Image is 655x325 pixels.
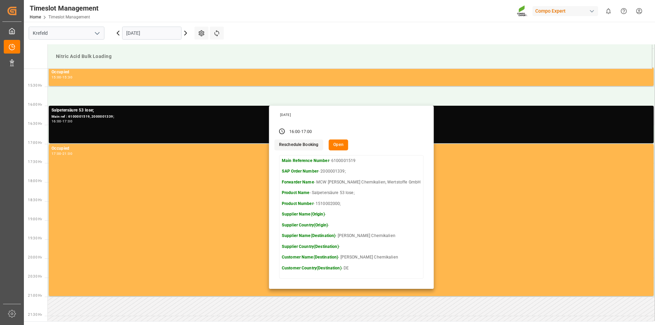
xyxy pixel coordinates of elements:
[53,50,646,63] div: Nitric Acid Bulk Loading
[282,179,421,186] p: - MCW [PERSON_NAME] Chemikalien, Wertstoffe GmbH
[282,233,335,238] strong: Supplier Name(Destination)
[616,3,631,19] button: Help Center
[30,3,99,13] div: Timeslot Management
[52,120,61,123] div: 16:00
[282,244,339,249] strong: Supplier Country(Destination)
[601,3,616,19] button: show 0 new notifications
[92,28,102,39] button: open menu
[62,120,72,123] div: 17:00
[52,107,651,114] div: Salpetersäure 53 lose;
[329,139,348,150] button: Open
[28,275,42,278] span: 20:30 Hr
[28,141,42,145] span: 17:00 Hr
[29,27,104,40] input: Type to search/select
[282,211,421,218] p: -
[30,15,41,19] a: Home
[28,103,42,106] span: 16:00 Hr
[282,223,328,227] strong: Supplier Country(Origin)
[61,76,62,79] div: -
[28,179,42,183] span: 18:00 Hr
[282,265,421,271] p: - DE
[282,190,310,195] strong: Product Name
[282,212,325,217] strong: Supplier Name(Origin)
[52,152,61,155] div: 17:00
[28,294,42,297] span: 21:00 Hr
[28,217,42,221] span: 19:00 Hr
[282,222,421,228] p: -
[28,122,42,125] span: 16:30 Hr
[278,113,424,117] div: [DATE]
[282,190,421,196] p: - Salpetersäure 53 lose;
[282,254,421,261] p: - [PERSON_NAME] Chemikalien
[282,168,421,175] p: - 2000001339;
[62,76,72,79] div: 15:30
[52,114,651,120] div: Main ref : 6100001519, 2000001339;
[282,266,341,270] strong: Customer Country(Destination)
[282,255,338,260] strong: Customer Name(Destination)
[282,169,318,174] strong: SAP Order Number
[282,244,421,250] p: -
[289,129,300,135] div: 16:00
[301,129,312,135] div: 17:00
[28,84,42,87] span: 15:30 Hr
[61,120,62,123] div: -
[28,313,42,316] span: 21:30 Hr
[274,139,323,150] button: Reschedule Booking
[62,152,72,155] div: 21:00
[61,152,62,155] div: -
[517,5,528,17] img: Screenshot%202023-09-29%20at%2010.02.21.png_1712312052.png
[282,158,421,164] p: - 6100001519
[282,158,329,163] strong: Main Reference Number
[533,4,601,17] button: Compo Expert
[28,236,42,240] span: 19:30 Hr
[282,201,421,207] p: - 1510002000;
[52,69,651,76] div: Occupied
[282,201,314,206] strong: Product Number
[28,198,42,202] span: 18:30 Hr
[282,233,421,239] p: - [PERSON_NAME] Chemikalien
[533,6,598,16] div: Compo Expert
[282,180,314,184] strong: Forwarder Name
[28,160,42,164] span: 17:30 Hr
[28,255,42,259] span: 20:00 Hr
[52,76,61,79] div: 15:00
[52,145,651,152] div: Occupied
[122,27,181,40] input: DD.MM.YYYY
[300,129,301,135] div: -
